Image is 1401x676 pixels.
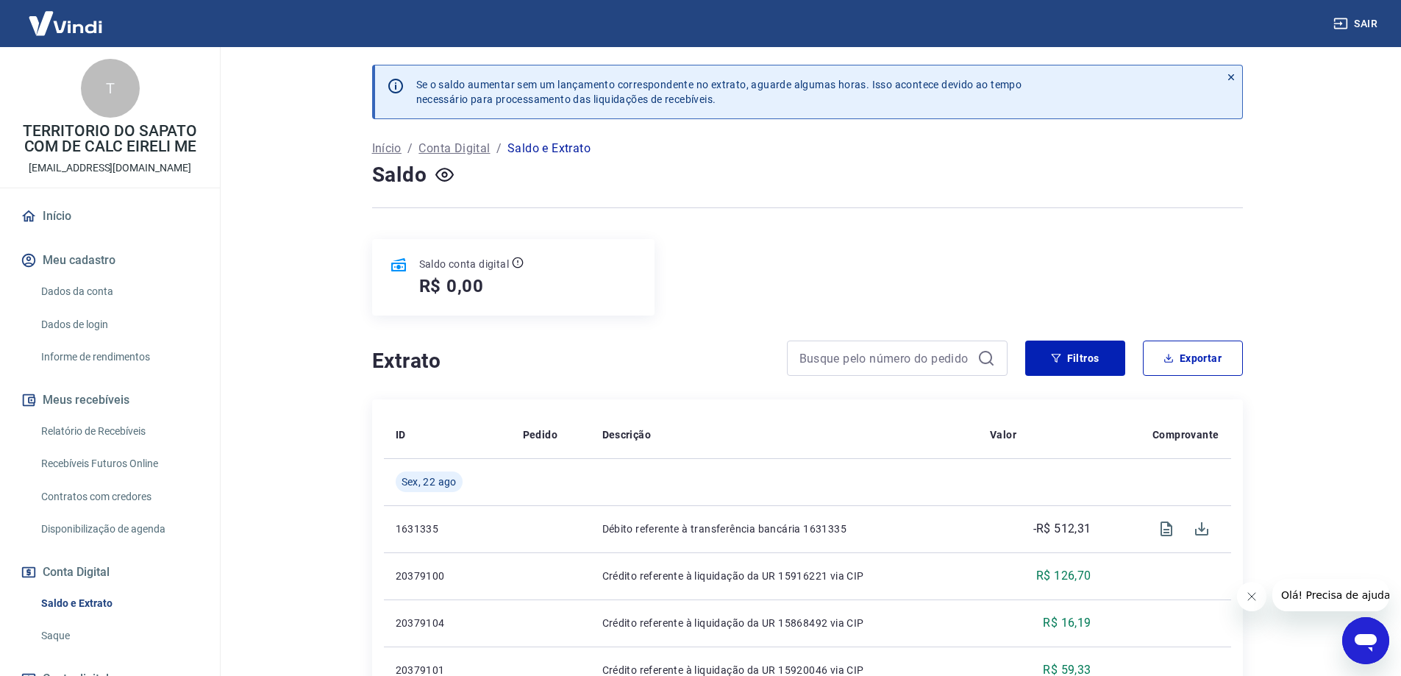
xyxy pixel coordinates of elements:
p: Se o saldo aumentar sem um lançamento correspondente no extrato, aguarde algumas horas. Isso acon... [416,77,1022,107]
p: Crédito referente à liquidação da UR 15868492 via CIP [602,616,966,630]
p: Descrição [602,427,652,442]
div: T [81,59,140,118]
a: Dados da conta [35,277,202,307]
a: Recebíveis Futuros Online [35,449,202,479]
h4: Saldo [372,160,427,190]
p: Débito referente à transferência bancária 1631335 [602,522,966,536]
p: R$ 126,70 [1036,567,1091,585]
p: [EMAIL_ADDRESS][DOMAIN_NAME] [29,160,191,176]
p: R$ 16,19 [1043,614,1091,632]
iframe: Botão para abrir a janela de mensagens [1342,617,1389,664]
span: Olá! Precisa de ajuda? [9,10,124,22]
a: Saque [35,621,202,651]
a: Início [18,200,202,232]
p: ID [396,427,406,442]
input: Busque pelo número do pedido [799,347,972,369]
span: Visualizar [1149,511,1184,547]
p: / [496,140,502,157]
button: Sair [1330,10,1383,38]
button: Conta Digital [18,556,202,588]
p: / [407,140,413,157]
a: Relatório de Recebíveis [35,416,202,446]
button: Exportar [1143,341,1243,376]
p: Crédito referente à liquidação da UR 15916221 via CIP [602,569,966,583]
p: Saldo e Extrato [507,140,591,157]
p: Valor [990,427,1016,442]
a: Dados de login [35,310,202,340]
a: Início [372,140,402,157]
p: Saldo conta digital [419,257,510,271]
p: 1631335 [396,522,499,536]
p: Comprovante [1152,427,1219,442]
iframe: Mensagem da empresa [1272,579,1389,611]
p: Pedido [523,427,557,442]
button: Meus recebíveis [18,384,202,416]
button: Meu cadastro [18,244,202,277]
p: TERRITORIO DO SAPATO COM DE CALC EIRELI ME [12,124,208,154]
a: Contratos com credores [35,482,202,512]
h4: Extrato [372,346,769,376]
a: Disponibilização de agenda [35,514,202,544]
p: 20379100 [396,569,499,583]
img: Vindi [18,1,113,46]
span: Sex, 22 ago [402,474,457,489]
h5: R$ 0,00 [419,274,485,298]
span: Download [1184,511,1219,547]
p: -R$ 512,31 [1033,520,1091,538]
p: 20379104 [396,616,499,630]
a: Informe de rendimentos [35,342,202,372]
a: Conta Digital [418,140,490,157]
iframe: Fechar mensagem [1237,582,1266,611]
button: Filtros [1025,341,1125,376]
a: Saldo e Extrato [35,588,202,619]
